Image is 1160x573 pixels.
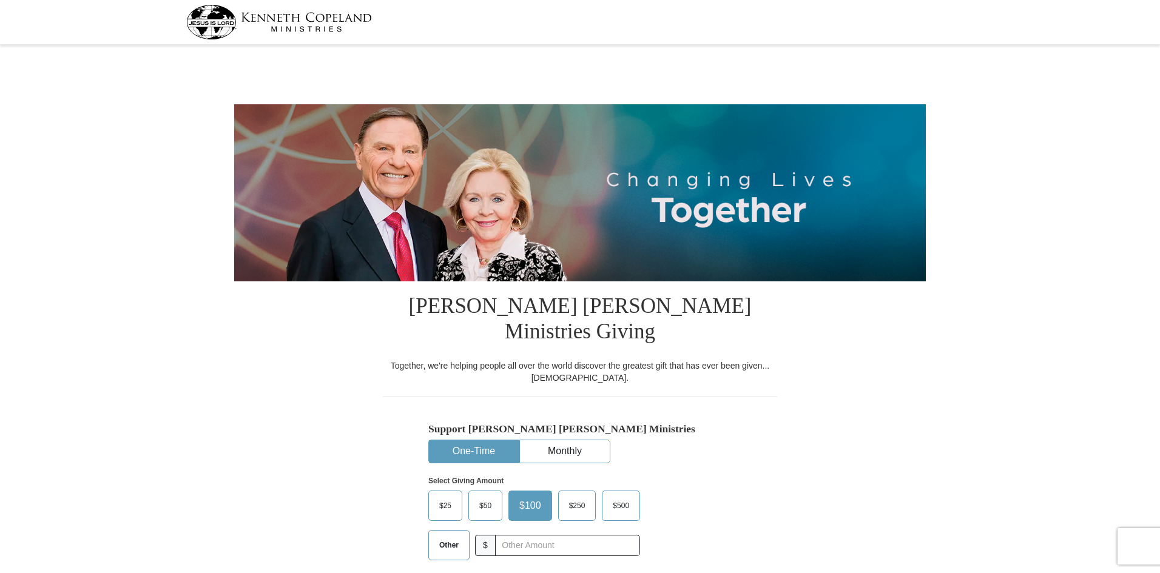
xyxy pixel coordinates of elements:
[495,535,640,556] input: Other Amount
[520,440,610,463] button: Monthly
[473,497,497,515] span: $50
[429,440,519,463] button: One-Time
[186,5,372,39] img: kcm-header-logo.svg
[607,497,635,515] span: $500
[428,423,732,435] h5: Support [PERSON_NAME] [PERSON_NAME] Ministries
[433,497,457,515] span: $25
[475,535,496,556] span: $
[433,536,465,554] span: Other
[513,497,547,515] span: $100
[563,497,592,515] span: $250
[428,477,504,485] strong: Select Giving Amount
[383,281,777,360] h1: [PERSON_NAME] [PERSON_NAME] Ministries Giving
[383,360,777,384] div: Together, we're helping people all over the world discover the greatest gift that has ever been g...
